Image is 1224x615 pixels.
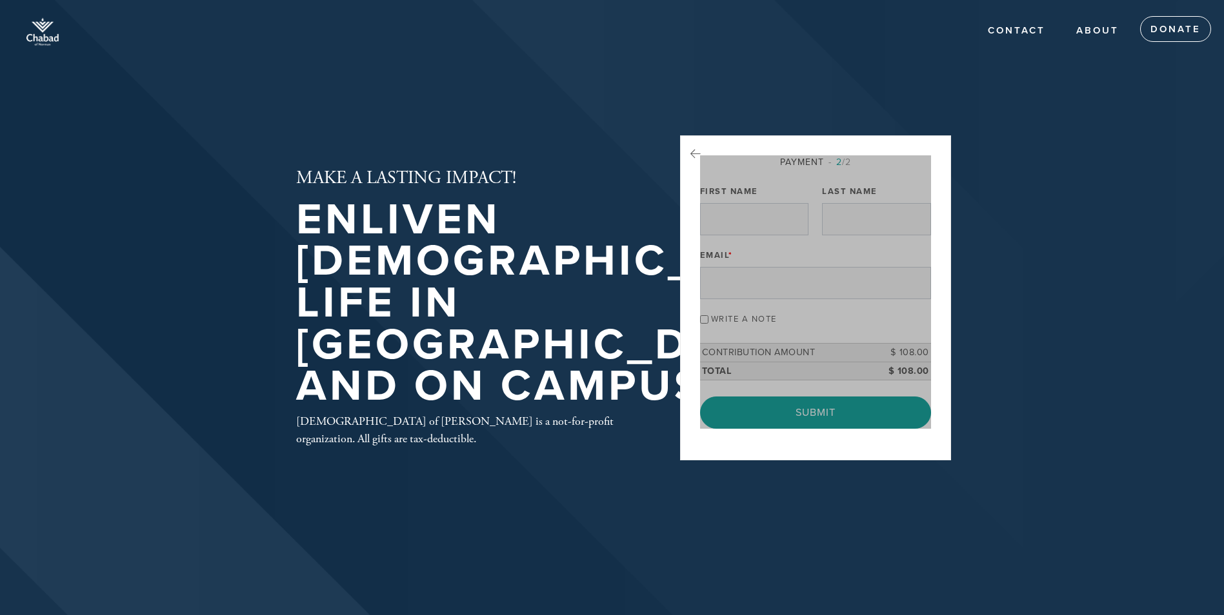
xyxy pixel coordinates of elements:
[1067,19,1129,43] a: About
[296,413,638,447] div: [DEMOGRAPHIC_DATA] of [PERSON_NAME] is a not-for-profit organization. All gifts are tax-deductible.
[296,168,836,190] h2: MAKE A LASTING IMPACT!
[1140,16,1211,42] a: Donate
[296,199,836,407] h1: Enliven [DEMOGRAPHIC_DATA] life in [GEOGRAPHIC_DATA] and on Campus!
[978,19,1055,43] a: Contact
[19,6,66,53] img: of_Norman-whiteTop.png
